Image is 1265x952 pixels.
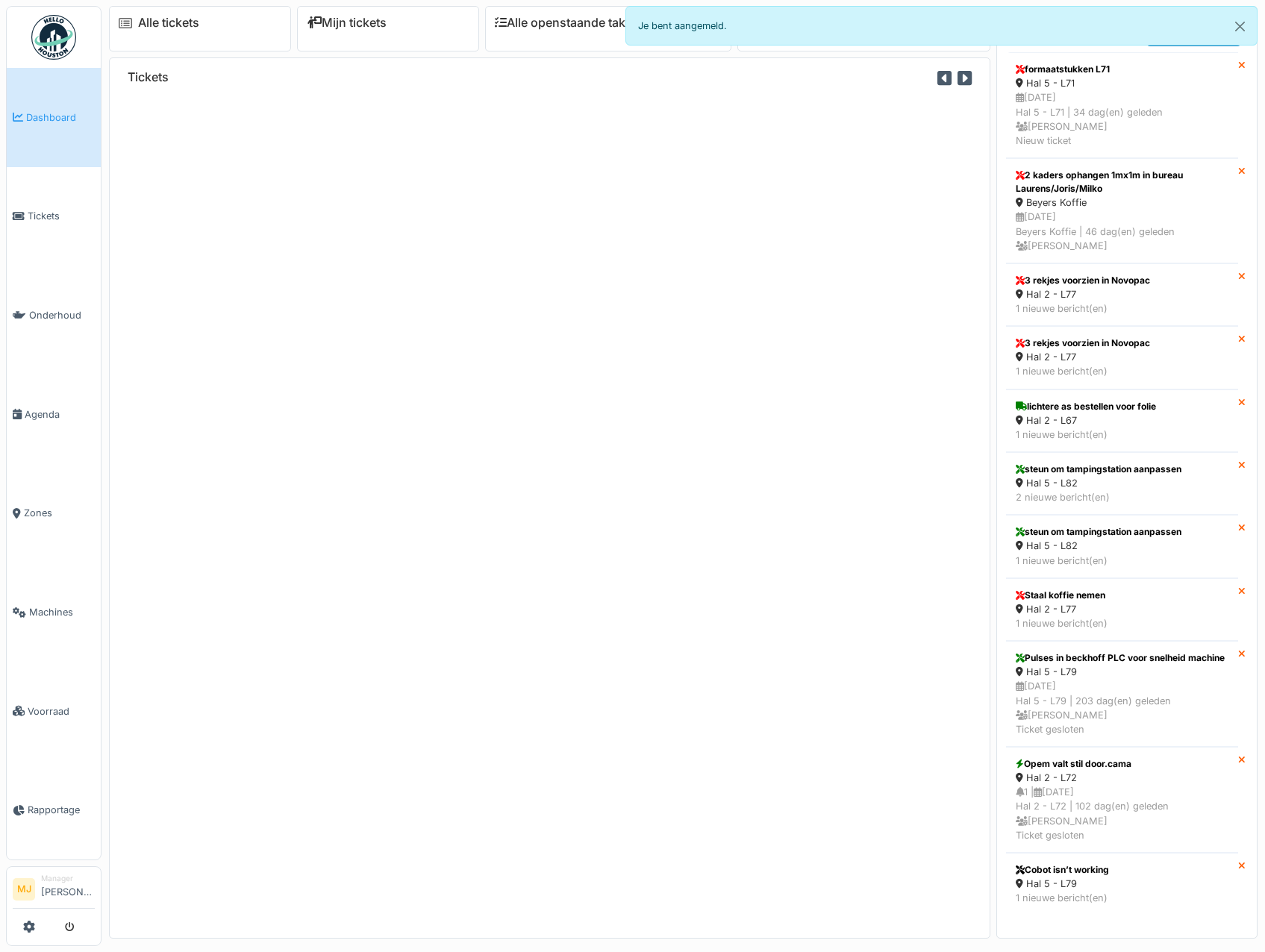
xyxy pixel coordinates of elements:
[13,878,35,901] li: MJ
[1016,863,1228,877] div: Cobot isn’t working
[1016,287,1228,301] div: Hal 2 - L77
[1016,428,1228,442] div: 1 nieuwe bericht(en)
[28,704,95,718] span: Voorraad
[25,407,95,422] span: Agenda
[1016,554,1228,568] div: 1 nieuwe bericht(en)
[1016,90,1228,148] div: [DATE] Hal 5 - L71 | 34 dag(en) geleden [PERSON_NAME] Nieuw ticket
[1016,210,1228,253] div: [DATE] Beyers Koffie | 46 dag(en) geleden [PERSON_NAME]
[1016,274,1228,287] div: 3 rekjes voorzien in Novopac
[1016,665,1228,679] div: Hal 5 - L79
[1016,877,1228,891] div: Hal 5 - L79
[29,308,95,322] span: Onderhoud
[1016,476,1228,490] div: Hal 5 - L82
[29,605,95,619] span: Machines
[7,464,101,563] a: Zones
[1016,400,1228,413] div: lichtere as bestellen voor folie
[1006,578,1238,641] a: Staal koffie nemen Hal 2 - L77 1 nieuwe bericht(en)
[1006,853,1238,915] a: Cobot isn’t working Hal 5 - L79 1 nieuwe bericht(en)
[1016,602,1228,616] div: Hal 2 - L77
[625,6,1258,46] div: Je bent aangemeld.
[1016,525,1228,539] div: steun om tampingstation aanpassen
[1016,76,1228,90] div: Hal 5 - L71
[1006,263,1238,326] a: 3 rekjes voorzien in Novopac Hal 2 - L77 1 nieuwe bericht(en)
[1016,463,1228,476] div: steun om tampingstation aanpassen
[1016,490,1228,504] div: 2 nieuwe bericht(en)
[1016,301,1228,316] div: 1 nieuwe bericht(en)
[7,563,101,662] a: Machines
[1016,785,1228,842] div: 1 | [DATE] Hal 2 - L72 | 102 dag(en) geleden [PERSON_NAME] Ticket gesloten
[28,803,95,817] span: Rapportage
[1016,616,1228,630] div: 1 nieuwe bericht(en)
[1016,413,1228,428] div: Hal 2 - L67
[1016,771,1228,785] div: Hal 2 - L72
[138,16,199,30] a: Alle tickets
[7,365,101,464] a: Agenda
[7,761,101,860] a: Rapportage
[1006,452,1238,515] a: steun om tampingstation aanpassen Hal 5 - L82 2 nieuwe bericht(en)
[7,68,101,167] a: Dashboard
[1016,539,1228,553] div: Hal 5 - L82
[1016,350,1228,364] div: Hal 2 - L77
[1006,158,1238,263] a: 2 kaders ophangen 1mx1m in bureau Laurens/Joris/Milko Beyers Koffie [DATE]Beyers Koffie | 46 dag(...
[7,662,101,761] a: Voorraad
[28,209,95,223] span: Tickets
[495,16,640,30] a: Alle openstaande taken
[31,15,76,60] img: Badge_color-CXgf-gQk.svg
[1016,589,1228,602] div: Staal koffie nemen
[1016,336,1228,350] div: 3 rekjes voorzien in Novopac
[7,167,101,266] a: Tickets
[1016,195,1228,210] div: Beyers Koffie
[41,873,95,884] div: Manager
[41,873,95,905] li: [PERSON_NAME]
[1016,679,1228,736] div: [DATE] Hal 5 - L79 | 203 dag(en) geleden [PERSON_NAME] Ticket gesloten
[1016,63,1228,76] div: formaatstukken L71
[1006,326,1238,389] a: 3 rekjes voorzien in Novopac Hal 2 - L77 1 nieuwe bericht(en)
[128,70,169,84] h6: Tickets
[1016,891,1228,905] div: 1 nieuwe bericht(en)
[1016,757,1228,771] div: Opem valt stil door.cama
[13,873,95,909] a: MJ Manager[PERSON_NAME]
[24,506,95,520] span: Zones
[307,16,387,30] a: Mijn tickets
[1006,515,1238,577] a: steun om tampingstation aanpassen Hal 5 - L82 1 nieuwe bericht(en)
[1223,7,1257,46] button: Close
[7,266,101,365] a: Onderhoud
[26,110,95,125] span: Dashboard
[1006,747,1238,853] a: Opem valt stil door.cama Hal 2 - L72 1 |[DATE]Hal 2 - L72 | 102 dag(en) geleden [PERSON_NAME]Tick...
[1016,651,1228,665] div: Pulses in beckhoff PLC voor snelheid machine
[1006,52,1238,158] a: formaatstukken L71 Hal 5 - L71 [DATE]Hal 5 - L71 | 34 dag(en) geleden [PERSON_NAME]Nieuw ticket
[1016,169,1228,195] div: 2 kaders ophangen 1mx1m in bureau Laurens/Joris/Milko
[1006,389,1238,452] a: lichtere as bestellen voor folie Hal 2 - L67 1 nieuwe bericht(en)
[1006,641,1238,747] a: Pulses in beckhoff PLC voor snelheid machine Hal 5 - L79 [DATE]Hal 5 - L79 | 203 dag(en) geleden ...
[1016,364,1228,378] div: 1 nieuwe bericht(en)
